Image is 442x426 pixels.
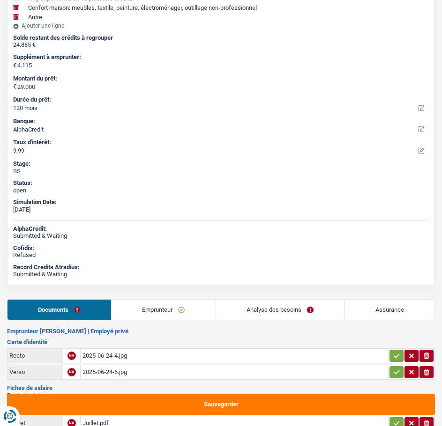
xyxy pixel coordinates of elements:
a: Analyse des besoins [216,300,345,320]
label: Banque: [13,118,427,125]
h3: Carte d'identité [7,339,435,345]
div: 2025-06-24-5.jpg [82,365,386,379]
div: 24.885 € [13,41,429,49]
h2: Employé privé [7,393,435,398]
label: Supplément à emprunter: [13,53,427,61]
label: Montant du prêt: [13,75,427,82]
div: 2025-06-24-4.jpg [82,349,386,363]
div: Recto [9,352,61,359]
label: Durée du prêt: [13,96,427,103]
div: Verso [9,368,61,375]
div: Stage: [13,160,429,168]
div: Solde restant des crédits à regrouper [13,34,429,42]
div: open [13,187,429,194]
a: Documents [7,300,111,320]
div: Submitted & Waiting [13,271,429,278]
div: NA [67,368,76,376]
div: Simulation Date: [13,198,429,206]
button: Sauvegarder [7,394,435,415]
label: Taux d'intérêt: [13,139,427,146]
div: [DATE] [13,206,429,213]
div: Record Credits Atradius: [13,264,429,271]
div: NA [67,352,76,360]
div: BS [13,168,429,175]
a: Emprunteur [112,300,216,320]
h2: Emprunteur [PERSON_NAME] | Employé privé [7,328,435,335]
div: Cofidis: [13,244,429,252]
div: Refused [13,251,429,259]
div: Submitted & Waiting [13,232,429,240]
span: € [13,83,16,90]
span: € [13,62,16,69]
div: Ajouter une ligne [13,22,429,29]
a: Assurance [345,300,435,320]
div: AlphaCredit: [13,225,429,233]
div: Status: [13,179,429,187]
h3: Fiches de salaire [7,385,435,391]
